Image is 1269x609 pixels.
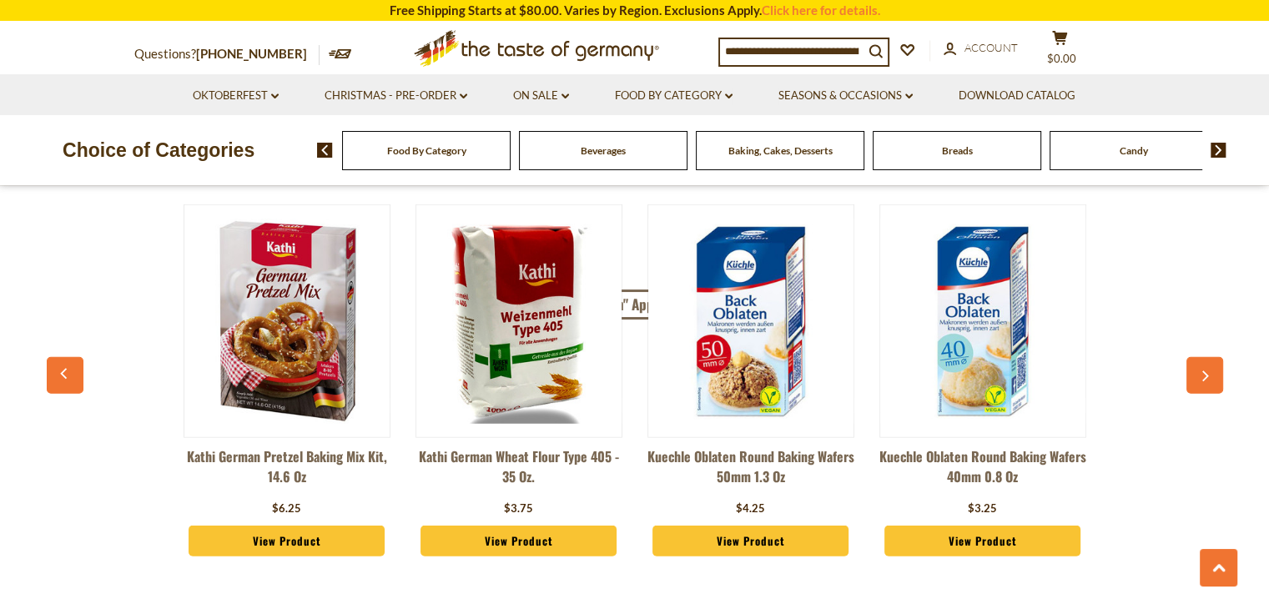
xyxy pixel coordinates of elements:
[415,446,622,496] a: Kathi German Wheat Flour Type 405 - 35 oz.
[942,144,973,157] a: Breads
[189,526,385,557] a: View Product
[1035,30,1085,72] button: $0.00
[325,87,467,105] a: Christmas - PRE-ORDER
[879,446,1086,496] a: Kuechle Oblaten Round Baking Wafers 40mm 0.8 oz
[647,446,854,496] a: Kuechle Oblaten Round Baking Wafers 50mm 1.3 oz
[184,219,390,424] img: Kathi German Pretzel Baking Mix Kit, 14.6 oz
[968,501,997,517] div: $3.25
[193,87,279,105] a: Oktoberfest
[1047,52,1076,65] span: $0.00
[317,143,333,158] img: previous arrow
[387,144,466,157] a: Food By Category
[880,219,1085,424] img: Kuechle Oblaten Round Baking Wafers 40mm 0.8 oz
[648,219,854,424] img: Kuechle Oblaten Round Baking Wafers 50mm 1.3 oz
[581,144,626,157] a: Beverages
[959,87,1075,105] a: Download Catalog
[964,41,1018,54] span: Account
[762,3,880,18] a: Click here for details.
[884,526,1081,557] a: View Product
[513,87,569,105] a: On Sale
[728,144,833,157] a: Baking, Cakes, Desserts
[134,43,320,65] p: Questions?
[196,46,307,61] a: [PHONE_NUMBER]
[420,526,617,557] a: View Product
[416,219,622,424] img: Kathi German Wheat Flour Type 405 - 35 oz.
[736,501,765,517] div: $4.25
[778,87,913,105] a: Seasons & Occasions
[944,39,1018,58] a: Account
[1211,143,1226,158] img: next arrow
[652,526,849,557] a: View Product
[1120,144,1148,157] a: Candy
[615,87,733,105] a: Food By Category
[184,446,390,496] a: Kathi German Pretzel Baking Mix Kit, 14.6 oz
[504,501,533,517] div: $3.75
[272,501,301,517] div: $6.25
